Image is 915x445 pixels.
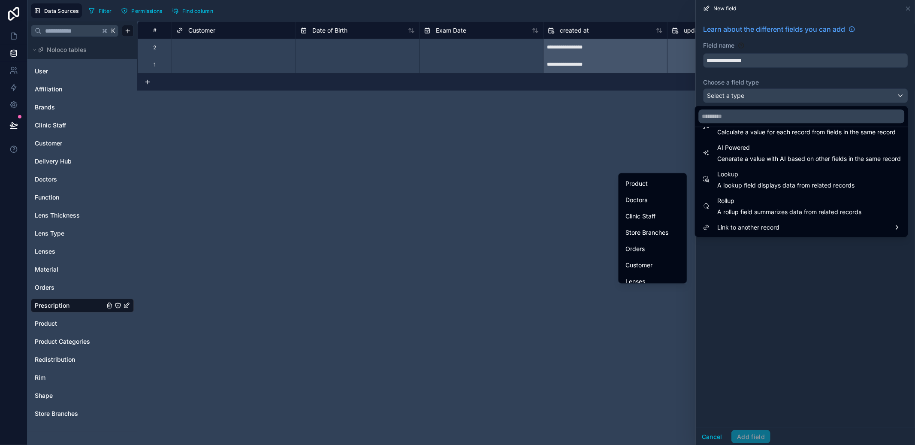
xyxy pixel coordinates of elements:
span: Clinic Staff [625,211,655,221]
span: User [35,67,48,76]
div: Brands [31,100,134,114]
span: updated at [684,26,715,35]
a: Product [35,319,104,328]
a: Store Branches [35,409,104,418]
span: A rollup field summarizes data from related records [717,208,861,216]
span: Redistribution [35,355,75,364]
a: Doctors [35,175,104,184]
span: Store Branches [625,227,668,238]
div: Clinic Staff [31,118,134,132]
span: Calculate a value for each record from fields in the same record [717,128,896,136]
div: Orders [31,281,134,294]
span: Delivery Hub [35,157,72,166]
a: Customer [35,139,104,148]
span: Filter [99,8,112,14]
span: created at [560,26,589,35]
a: Function [35,193,104,202]
div: Product Categories [31,335,134,348]
span: Lens Type [35,229,64,238]
a: Delivery Hub [35,157,104,166]
button: Data Sources [31,3,82,18]
div: Lens Thickness [31,209,134,222]
span: A lookup field displays data from related records [717,181,855,190]
a: Shape [35,391,104,400]
span: Function [35,193,59,202]
a: Brands [35,103,104,112]
a: Clinic Staff [35,121,104,130]
div: Redistribution [31,353,134,366]
span: Store Branches [35,409,78,418]
span: Doctors [625,195,647,205]
a: Material [35,265,104,274]
span: K [110,28,116,34]
span: Rim [35,373,45,382]
a: Lenses [35,247,104,256]
span: Lenses [625,276,645,287]
div: Customer [31,136,134,150]
a: Lens Type [35,229,104,238]
div: Affiliation [31,82,134,96]
span: Permissions [131,8,162,14]
div: 1 [154,61,156,68]
span: Product Categories [35,337,90,346]
span: Product [625,179,648,189]
a: Redistribution [35,355,104,364]
div: # [144,27,165,33]
span: Date of Birth [312,26,347,35]
span: Lenses [35,247,55,256]
button: Noloco tables [31,44,129,56]
span: Generate a value with AI based on other fields in the same record [717,154,901,163]
span: Customer [35,139,62,148]
div: Product [31,317,134,330]
span: Customer [188,26,215,35]
span: Doctors [35,175,57,184]
span: Product [35,319,57,328]
span: Orders [35,283,54,292]
div: Function [31,191,134,204]
button: Permissions [118,4,165,17]
button: Find column [169,4,216,17]
div: Delivery Hub [31,154,134,168]
span: Data Sources [44,8,79,14]
div: Doctors [31,173,134,186]
div: Rim [31,371,134,384]
div: Store Branches [31,407,134,421]
span: Material [35,265,58,274]
div: 2 [153,44,156,51]
span: Find column [182,8,213,14]
span: Lookup [717,169,855,179]
span: Prescription [35,301,69,310]
span: Brands [35,103,55,112]
span: Shape [35,391,53,400]
span: Orders [625,244,645,254]
div: User [31,64,134,78]
div: Prescription [31,299,134,312]
a: Product Categories [35,337,104,346]
span: Exam Date [436,26,466,35]
span: Link to another record [717,222,779,233]
div: Lens Type [31,227,134,240]
span: Affiliation [35,85,62,94]
div: Shape [31,389,134,403]
a: Lens Thickness [35,211,104,220]
span: Clinic Staff [35,121,66,130]
a: Affiliation [35,85,104,94]
span: Rollup [717,196,861,206]
a: Orders [35,283,104,292]
div: Lenses [31,245,134,258]
span: Lens Thickness [35,211,80,220]
a: Rim [35,373,104,382]
span: Noloco tables [47,45,87,54]
a: User [35,67,104,76]
a: Permissions [118,4,169,17]
button: Filter [85,4,115,17]
span: Customer [625,260,652,270]
div: Material [31,263,134,276]
span: AI Powered [717,142,901,153]
a: Prescription [35,301,104,310]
